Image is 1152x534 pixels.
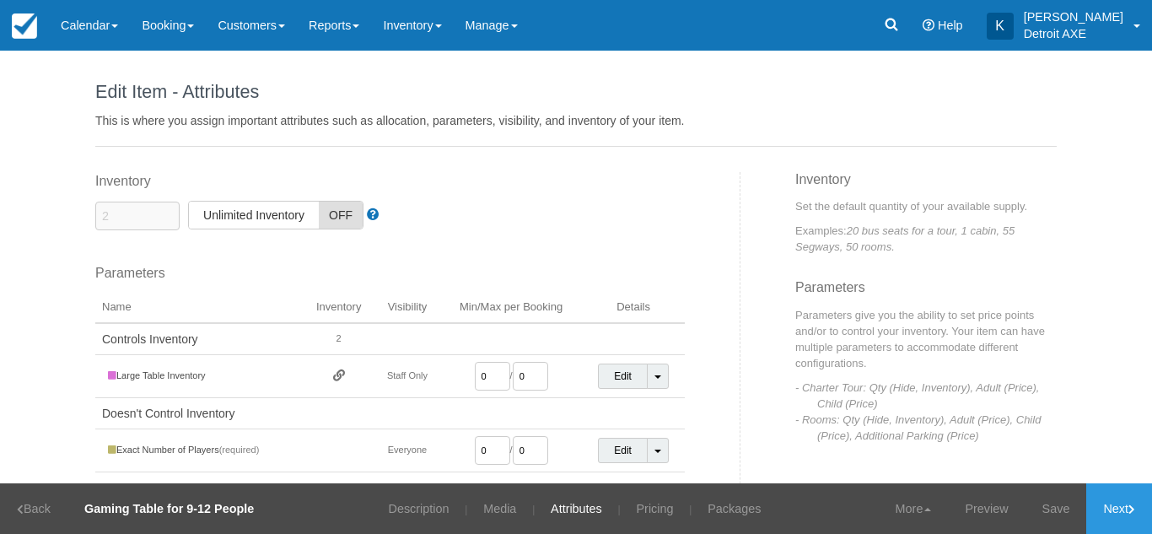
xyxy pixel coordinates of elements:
[938,19,963,32] span: Help
[319,202,363,229] span: OFF
[1025,483,1087,534] a: Save
[538,483,615,534] a: Attributes
[475,362,510,391] input: MIN
[475,436,510,465] input: MIN
[695,483,773,534] a: Packages
[817,380,1057,412] p: - Charter Tour: Qty (Hide, Inventory), Adult (Price), Child (Price)
[987,13,1014,40] div: K
[513,362,548,391] input: MAX
[795,307,1057,371] p: Parameters give you the ability to set price points and/or to control your inventory. Your item c...
[795,280,1057,307] h3: Parameters
[598,364,648,389] a: Edit
[817,412,1057,444] p: - Rooms: Qty (Hide, Inventory), Adult (Price), Child (Price), Additional Parking (Price)
[189,202,319,229] span: Unlimited Inventory
[95,323,303,355] td: Controls Inventory
[795,172,1057,199] h3: Inventory
[598,438,648,463] a: Edit
[513,436,548,465] input: MAX
[95,355,303,398] td: Large Table Inventory
[95,82,1057,102] h1: Edit Item - Attributes
[95,398,685,429] td: Doesn't Control Inventory
[1024,8,1123,25] p: [PERSON_NAME]
[336,333,342,343] span: 2
[374,355,440,398] td: Staff Only
[303,293,374,323] th: Inventory
[374,293,440,323] th: Visibility
[879,483,949,534] a: More
[440,429,582,472] td: /
[95,293,303,323] th: Name
[471,483,529,534] a: Media
[219,445,260,455] sm: (required)
[623,483,686,534] a: Pricing
[923,19,934,31] i: Help
[582,293,685,323] th: Details
[376,483,462,534] a: Description
[440,355,582,398] td: /
[95,264,685,283] label: Parameters
[440,293,582,323] th: Min/Max per Booking
[1024,25,1123,42] p: Detroit AXE
[1086,483,1152,534] a: Next
[374,429,440,472] td: Everyone
[795,223,1057,255] p: Examples:
[95,172,685,191] label: Inventory
[795,224,1015,253] em: 20 bus seats for a tour, 1 cabin, 55 Segways, 50 rooms.
[795,198,1057,214] p: Set the default quantity of your available supply.
[95,429,303,472] td: Exact Number of Players
[84,502,254,515] strong: Gaming Table for 9-12 People
[95,112,1057,129] p: This is where you assign important attributes such as allocation, parameters, visibility, and inv...
[12,13,37,39] img: checkfront-main-nav-mini-logo.png
[948,483,1025,534] a: Preview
